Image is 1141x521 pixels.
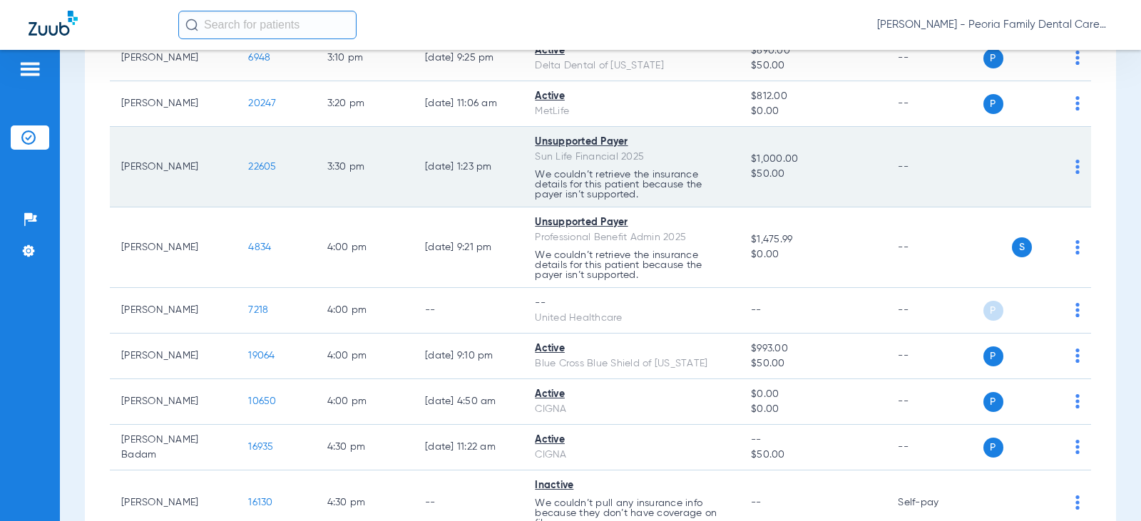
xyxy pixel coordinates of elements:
[886,425,983,470] td: --
[983,392,1003,412] span: P
[751,341,875,356] span: $993.00
[535,215,728,230] div: Unsupported Payer
[248,98,276,108] span: 20247
[535,104,728,119] div: MetLife
[414,207,523,288] td: [DATE] 9:21 PM
[110,127,237,207] td: [PERSON_NAME]
[751,43,875,58] span: $890.00
[751,433,875,448] span: --
[751,152,875,167] span: $1,000.00
[886,334,983,379] td: --
[185,19,198,31] img: Search Icon
[751,232,875,247] span: $1,475.99
[19,61,41,78] img: hamburger-icon
[110,379,237,425] td: [PERSON_NAME]
[414,334,523,379] td: [DATE] 9:10 PM
[29,11,78,36] img: Zuub Logo
[110,288,237,334] td: [PERSON_NAME]
[877,18,1112,32] span: [PERSON_NAME] - Peoria Family Dental Care
[535,89,728,104] div: Active
[535,341,728,356] div: Active
[1012,237,1032,257] span: S
[110,425,237,470] td: [PERSON_NAME] Badam
[1075,303,1080,317] img: group-dot-blue.svg
[886,207,983,288] td: --
[414,288,523,334] td: --
[1075,440,1080,454] img: group-dot-blue.svg
[316,288,414,334] td: 4:00 PM
[751,247,875,262] span: $0.00
[983,94,1003,114] span: P
[178,11,357,39] input: Search for patients
[886,288,983,334] td: --
[248,53,270,63] span: 6948
[1075,240,1080,254] img: group-dot-blue.svg
[535,478,728,493] div: Inactive
[414,425,523,470] td: [DATE] 11:22 AM
[886,127,983,207] td: --
[535,387,728,402] div: Active
[886,379,983,425] td: --
[751,387,875,402] span: $0.00
[886,81,983,127] td: --
[535,356,728,371] div: Blue Cross Blue Shield of [US_STATE]
[751,497,762,507] span: --
[751,58,875,73] span: $50.00
[751,356,875,371] span: $50.00
[414,36,523,81] td: [DATE] 9:25 PM
[751,89,875,104] span: $812.00
[535,296,728,311] div: --
[110,207,237,288] td: [PERSON_NAME]
[535,170,728,200] p: We couldn’t retrieve the insurance details for this patient because the payer isn’t supported.
[886,36,983,81] td: --
[316,334,414,379] td: 4:00 PM
[535,230,728,245] div: Professional Benefit Admin 2025
[535,448,728,463] div: CIGNA
[316,127,414,207] td: 3:30 PM
[110,334,237,379] td: [PERSON_NAME]
[751,448,875,463] span: $50.00
[110,81,237,127] td: [PERSON_NAME]
[535,402,728,417] div: CIGNA
[983,346,1003,366] span: P
[414,379,523,425] td: [DATE] 4:50 AM
[983,301,1003,321] span: P
[535,43,728,58] div: Active
[316,36,414,81] td: 3:10 PM
[1075,394,1080,408] img: group-dot-blue.svg
[248,396,276,406] span: 10650
[248,442,273,452] span: 16935
[316,379,414,425] td: 4:00 PM
[316,425,414,470] td: 4:30 PM
[1075,96,1080,110] img: group-dot-blue.svg
[983,438,1003,458] span: P
[535,135,728,150] div: Unsupported Payer
[316,81,414,127] td: 3:20 PM
[751,104,875,119] span: $0.00
[248,351,275,361] span: 19064
[535,433,728,448] div: Active
[535,58,728,73] div: Delta Dental of [US_STATE]
[316,207,414,288] td: 4:00 PM
[1075,495,1080,510] img: group-dot-blue.svg
[535,250,728,280] p: We couldn’t retrieve the insurance details for this patient because the payer isn’t supported.
[1075,160,1080,174] img: group-dot-blue.svg
[110,36,237,81] td: [PERSON_NAME]
[1075,349,1080,363] img: group-dot-blue.svg
[248,305,268,315] span: 7218
[248,162,276,172] span: 22605
[751,305,762,315] span: --
[535,311,728,326] div: United Healthcare
[248,497,272,507] span: 16130
[248,242,271,252] span: 4834
[751,167,875,182] span: $50.00
[751,402,875,417] span: $0.00
[414,127,523,207] td: [DATE] 1:23 PM
[414,81,523,127] td: [DATE] 11:06 AM
[1075,51,1080,65] img: group-dot-blue.svg
[535,150,728,165] div: Sun Life Financial 2025
[983,48,1003,68] span: P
